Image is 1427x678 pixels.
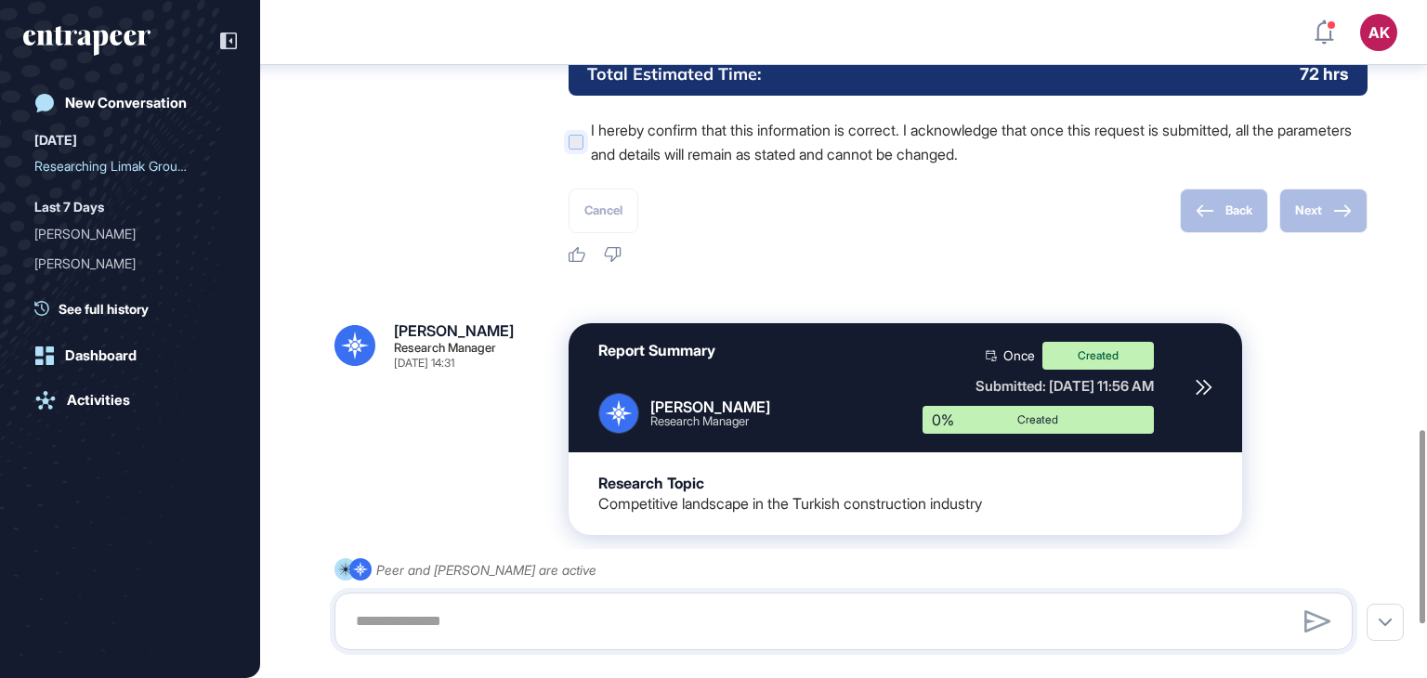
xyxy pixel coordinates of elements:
div: Reese [34,219,226,249]
div: Activities [67,392,130,409]
a: Activities [23,382,237,419]
div: Research Manager [394,342,496,354]
div: Research Topic [598,475,704,492]
div: [PERSON_NAME] [394,323,514,338]
h6: Total Estimated Time: [587,62,761,85]
div: [DATE] [34,129,77,151]
div: Submitted: [DATE] 11:56 AM [923,377,1154,395]
span: Once [1003,349,1035,362]
div: Created [1042,342,1154,370]
p: 72 hrs [1300,62,1349,85]
label: I hereby confirm that this information is correct. I acknowledge that once this request is submit... [569,118,1368,166]
div: Dashboard [65,347,137,364]
div: Report Summary [598,342,715,359]
div: [PERSON_NAME] [34,249,211,279]
div: Research Manager [650,415,770,427]
div: Created [936,414,1140,425]
div: Peer and [PERSON_NAME] are active [376,558,596,581]
a: See full history [34,299,237,319]
div: [DATE] 14:31 [394,358,454,369]
div: [PERSON_NAME] [34,219,211,249]
a: Dashboard [23,337,237,374]
div: entrapeer-logo [23,26,151,56]
div: New Conversation [65,95,187,111]
div: 0% [923,406,980,434]
div: Last 7 Days [34,196,104,218]
div: Competitive landscape in the Turkish construction industry [598,495,982,513]
div: [PERSON_NAME] [650,398,770,416]
div: Researching Limak Group's Construction Sector [34,151,226,181]
span: See full history [59,299,149,319]
button: AK [1360,14,1397,51]
div: Reese [34,249,226,279]
a: New Conversation [23,85,237,122]
div: Researching Limak Group's... [34,151,211,181]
